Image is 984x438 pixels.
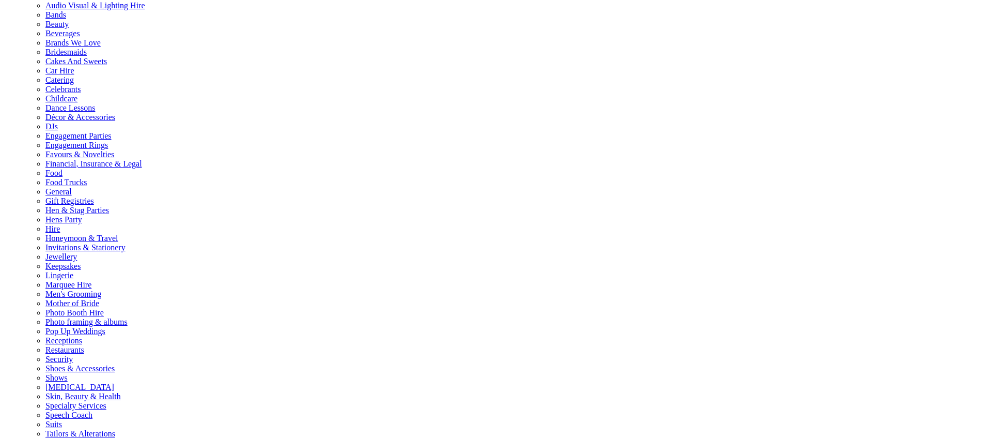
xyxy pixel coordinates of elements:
a: [MEDICAL_DATA] [45,383,114,391]
a: Photo framing & albums [45,318,128,326]
a: Mother of Bride [45,299,99,308]
a: Photo Booth Hire [45,308,104,317]
a: Food Trucks [45,178,87,187]
a: Audio Visual & Lighting Hire [45,1,145,10]
a: Hire [45,224,60,233]
a: Financial, Insurance & Legal [45,159,142,168]
a: Celebrants [45,85,81,94]
a: Specialty Services [45,401,106,410]
a: Bridesmaids [45,48,87,56]
a: Beverages [45,29,80,38]
a: Car Hire [45,66,74,75]
a: Décor & Accessories [45,113,115,122]
a: Dance Lessons [45,103,95,112]
a: Pop Up Weddings [45,327,105,336]
a: Bands [45,10,66,19]
a: Catering [45,75,74,84]
a: Hens Party [45,215,82,224]
a: Keepsakes [45,262,81,270]
a: Shows [45,373,68,382]
a: Shoes & Accessories [45,364,115,373]
a: Honeymoon & Travel [45,234,118,243]
a: Restaurants [45,345,84,354]
a: Invitations & Stationery [45,243,126,252]
a: Childcare [45,94,77,103]
a: Receptions [45,336,82,345]
a: Engagement Rings [45,141,108,149]
a: Lingerie [45,271,73,280]
a: Engagement Parties [45,131,112,140]
a: Speech Coach [45,411,92,419]
a: Gift Registries [45,197,94,205]
a: Hen & Stag Parties [45,206,109,215]
a: General [45,187,72,196]
a: Men's Grooming [45,290,101,298]
a: DJs [45,122,58,131]
a: Skin, Beauty & Health [45,392,121,401]
a: Cakes And Sweets [45,57,107,66]
a: Marquee Hire [45,280,91,289]
a: Beauty [45,20,69,28]
a: Favours & Novelties [45,150,114,159]
a: Suits [45,420,62,429]
a: Jewellery [45,252,77,261]
a: Tailors & Alterations [45,429,115,438]
a: Security [45,355,73,364]
a: Brands We Love [45,38,101,47]
a: Food [45,169,63,177]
